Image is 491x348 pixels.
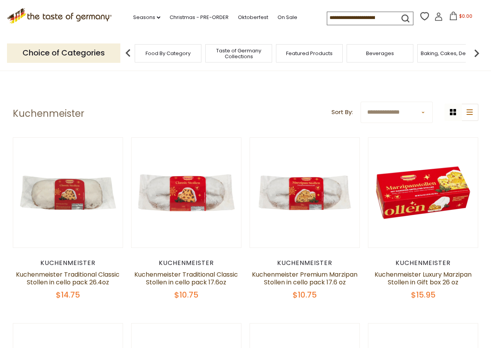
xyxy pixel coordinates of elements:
[13,259,123,267] div: Kuchenmeister
[331,107,353,117] label: Sort By:
[174,289,198,300] span: $10.75
[444,12,477,23] button: $0.00
[208,48,270,59] a: Taste of Germany Collections
[7,43,120,62] p: Choice of Categories
[132,138,241,248] img: Kuchenmeister
[133,13,160,22] a: Seasons
[120,45,136,61] img: previous arrow
[421,50,481,56] a: Baking, Cakes, Desserts
[368,138,478,248] img: Kuchenmeister
[469,45,484,61] img: next arrow
[13,108,84,119] h1: Kuchenmeister
[16,270,120,287] a: Kuchenmeister Traditional Classic Stollen in cello pack 26.4oz
[56,289,80,300] span: $14.75
[250,259,360,267] div: Kuchenmeister
[411,289,435,300] span: $15.95
[252,270,357,287] a: Kuchenmeister Premium Marzipan Stollen in cello pack 17.6 oz
[238,13,268,22] a: Oktoberfest
[170,13,229,22] a: Christmas - PRE-ORDER
[375,270,472,287] a: Kuchenmeister Luxury Marzipan Stollen in Gift box 26 oz
[286,50,333,56] a: Featured Products
[146,50,191,56] a: Food By Category
[366,50,394,56] a: Beverages
[131,259,242,267] div: Kuchenmeister
[278,13,297,22] a: On Sale
[13,138,123,248] img: Kuchenmeister
[368,259,479,267] div: Kuchenmeister
[459,13,472,19] span: $0.00
[250,138,360,248] img: Kuchenmeister
[293,289,317,300] span: $10.75
[134,270,238,287] a: Kuchenmeister Traditional Classic Stollen in cello pack 17.6oz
